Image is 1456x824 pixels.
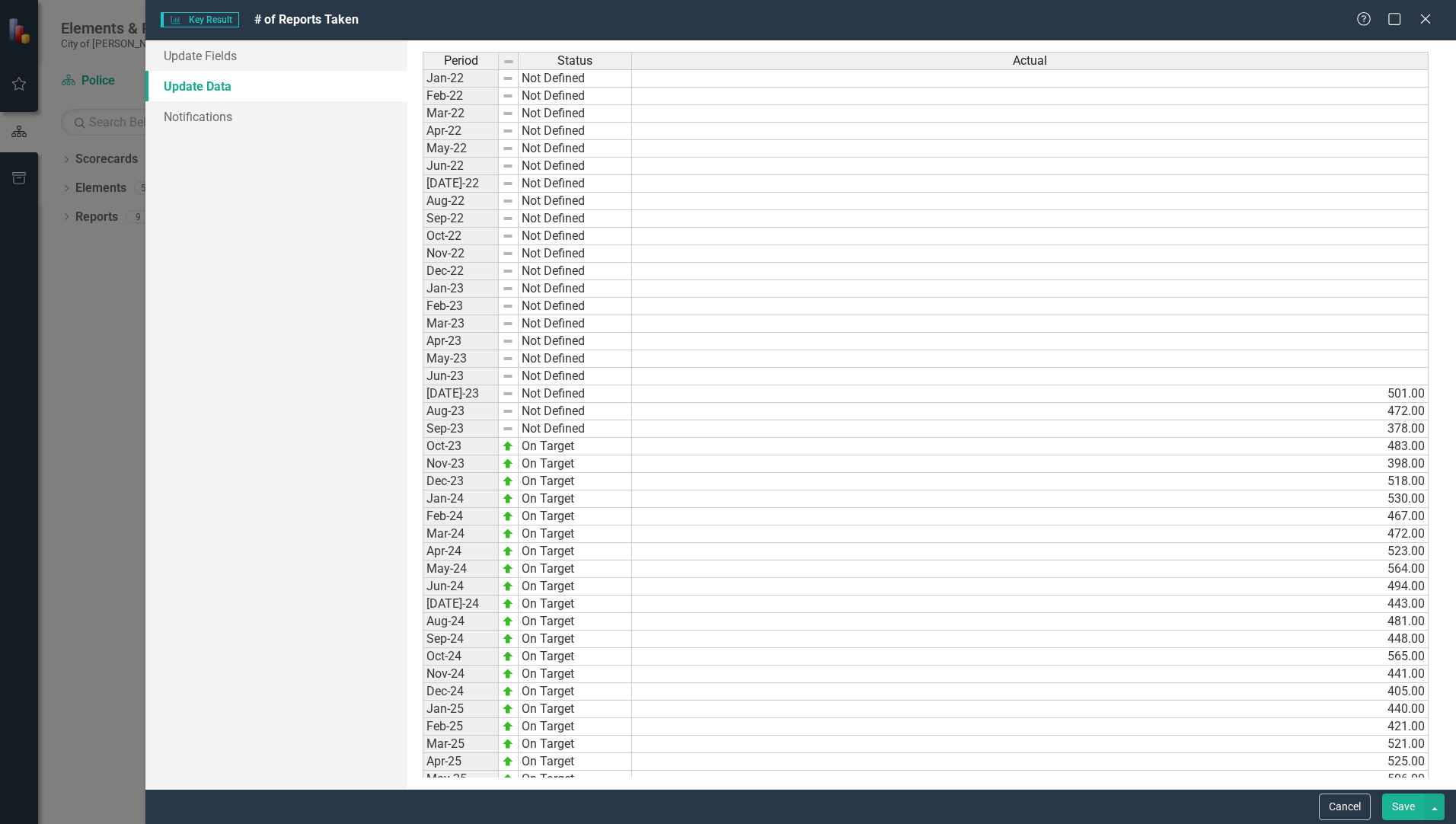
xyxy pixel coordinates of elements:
img: 8DAGhfEEPCf229AAAAAElFTkSuQmCC [502,142,514,155]
td: 467.00 [632,508,1429,525]
td: Not Defined [519,403,632,420]
td: May-24 [423,561,499,578]
button: Save [1382,794,1425,820]
td: Jan-23 [423,280,499,298]
td: Not Defined [519,333,632,350]
img: 8DAGhfEEPCf229AAAAAElFTkSuQmCC [502,160,514,172]
td: Not Defined [519,280,632,298]
td: Dec-22 [423,263,499,280]
td: On Target [519,631,632,648]
td: Jan-24 [423,490,499,508]
td: Not Defined [519,263,632,280]
td: Jun-24 [423,578,499,596]
td: Not Defined [519,88,632,105]
td: 530.00 [632,490,1429,508]
img: zOikAAAAAElFTkSuQmCC [502,563,514,575]
td: Dec-24 [423,683,499,701]
td: Feb-25 [423,718,499,736]
td: Feb-23 [423,298,499,315]
img: 8DAGhfEEPCf229AAAAAElFTkSuQmCC [502,177,514,190]
td: Nov-22 [423,245,499,263]
td: On Target [519,578,632,596]
img: 8DAGhfEEPCf229AAAAAElFTkSuQmCC [502,300,514,312]
a: Update Fields [145,40,407,71]
img: 8DAGhfEEPCf229AAAAAElFTkSuQmCC [502,195,514,207]
td: 448.00 [632,631,1429,648]
td: On Target [519,561,632,578]
td: Nov-24 [423,666,499,683]
td: May-25 [423,771,499,788]
img: 8DAGhfEEPCf229AAAAAElFTkSuQmCC [502,212,514,225]
td: Mar-22 [423,105,499,123]
td: On Target [519,490,632,508]
td: Sep-24 [423,631,499,648]
img: 8DAGhfEEPCf229AAAAAElFTkSuQmCC [502,353,514,365]
td: Not Defined [519,298,632,315]
td: 564.00 [632,561,1429,578]
td: Feb-22 [423,88,499,105]
img: zOikAAAAAElFTkSuQmCC [502,475,514,487]
td: 525.00 [632,753,1429,771]
img: zOikAAAAAElFTkSuQmCC [502,580,514,592]
img: zOikAAAAAElFTkSuQmCC [502,650,514,663]
td: Not Defined [519,193,632,210]
td: Apr-24 [423,543,499,561]
td: On Target [519,613,632,631]
td: Dec-23 [423,473,499,490]
img: zOikAAAAAElFTkSuQmCC [502,755,514,768]
td: Not Defined [519,350,632,368]
td: 521.00 [632,736,1429,753]
td: Apr-23 [423,333,499,350]
td: 378.00 [632,420,1429,438]
img: 8DAGhfEEPCf229AAAAAElFTkSuQmCC [502,248,514,260]
img: 8DAGhfEEPCf229AAAAAElFTkSuQmCC [502,423,514,435]
td: Not Defined [519,175,632,193]
td: 440.00 [632,701,1429,718]
img: zOikAAAAAElFTkSuQmCC [502,440,514,452]
td: On Target [519,596,632,613]
td: Aug-23 [423,403,499,420]
img: zOikAAAAAElFTkSuQmCC [502,773,514,785]
img: zOikAAAAAElFTkSuQmCC [502,633,514,645]
img: zOikAAAAAElFTkSuQmCC [502,458,514,470]
td: 398.00 [632,455,1429,473]
td: Sep-22 [423,210,499,228]
td: Oct-22 [423,228,499,245]
td: May-23 [423,350,499,368]
td: Aug-22 [423,193,499,210]
td: Apr-22 [423,123,499,140]
img: zOikAAAAAElFTkSuQmCC [502,528,514,540]
td: Not Defined [519,385,632,403]
td: Mar-23 [423,315,499,333]
td: [DATE]-22 [423,175,499,193]
img: 8DAGhfEEPCf229AAAAAElFTkSuQmCC [502,335,514,347]
td: On Target [519,455,632,473]
td: 523.00 [632,543,1429,561]
td: May-22 [423,140,499,158]
img: zOikAAAAAElFTkSuQmCC [502,510,514,522]
img: zOikAAAAAElFTkSuQmCC [502,493,514,505]
a: Notifications [145,101,407,132]
td: On Target [519,771,632,788]
td: Not Defined [519,69,632,88]
a: Update Data [145,71,407,101]
td: Jun-23 [423,368,499,385]
span: Actual [1013,54,1047,68]
td: Mar-25 [423,736,499,753]
td: Jan-22 [423,69,499,88]
td: On Target [519,753,632,771]
td: Not Defined [519,123,632,140]
td: 472.00 [632,403,1429,420]
img: zOikAAAAAElFTkSuQmCC [502,668,514,680]
td: 518.00 [632,473,1429,490]
img: 8DAGhfEEPCf229AAAAAElFTkSuQmCC [502,107,514,120]
td: 494.00 [632,578,1429,596]
td: On Target [519,683,632,701]
td: Not Defined [519,140,632,158]
img: 8DAGhfEEPCf229AAAAAElFTkSuQmCC [502,230,514,242]
img: zOikAAAAAElFTkSuQmCC [502,738,514,750]
img: zOikAAAAAElFTkSuQmCC [502,598,514,610]
img: zOikAAAAAElFTkSuQmCC [502,685,514,698]
td: Not Defined [519,158,632,175]
td: Not Defined [519,105,632,123]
